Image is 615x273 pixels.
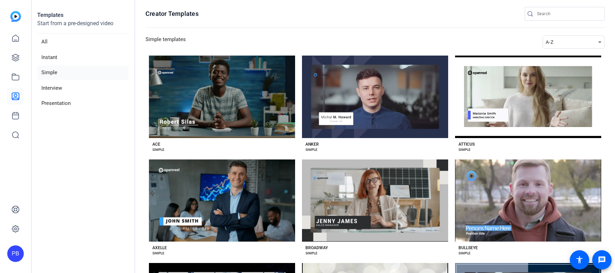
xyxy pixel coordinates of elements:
[37,81,129,95] li: Interview
[7,245,24,262] div: PB
[10,11,21,22] img: blue-gradient.svg
[575,256,584,264] mat-icon: accessibility
[149,56,295,138] button: Template image
[37,50,129,65] li: Instant
[37,12,63,18] strong: Templates
[546,39,553,45] span: A-Z
[152,245,167,251] div: AXELLE
[37,66,129,80] li: Simple
[305,245,328,251] div: BROADWAY
[458,251,471,256] div: SIMPLE
[458,245,478,251] div: BULLSEYE
[598,256,606,264] mat-icon: message
[149,159,295,242] button: Template image
[37,96,129,110] li: Presentation
[152,251,164,256] div: SIMPLE
[152,147,164,153] div: SIMPLE
[455,159,601,242] button: Template image
[458,147,471,153] div: SIMPLE
[302,56,448,138] button: Template image
[537,10,599,18] input: Search
[37,35,129,49] li: All
[37,19,129,33] p: Start from a pre-designed video
[302,159,448,242] button: Template image
[145,36,186,49] h3: Simple templates
[145,10,199,18] h1: Creator Templates
[305,147,317,153] div: SIMPLE
[458,142,475,147] div: ATTICUS
[152,142,160,147] div: ACE
[455,56,601,138] button: Template image
[305,142,319,147] div: ANKER
[305,251,317,256] div: SIMPLE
